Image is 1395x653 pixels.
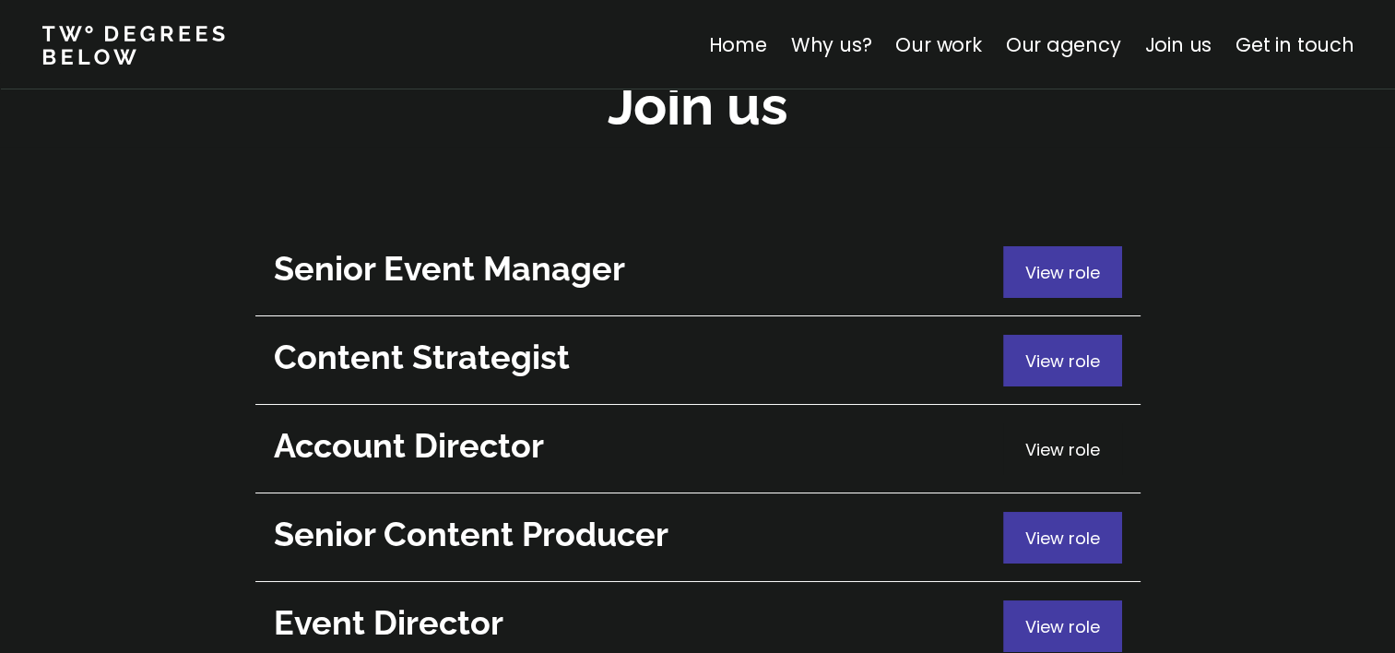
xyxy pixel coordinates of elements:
[255,316,1141,405] a: View role
[274,335,994,380] h2: Content Strategist
[255,493,1141,582] a: View role
[1235,31,1354,58] a: Get in touch
[274,246,994,291] h2: Senior Event Manager
[608,68,788,143] h2: Join us
[274,600,994,646] h2: Event Director
[1025,438,1100,461] span: View role
[708,31,766,58] a: Home
[1025,350,1100,373] span: View role
[1005,31,1120,58] a: Our agency
[1025,615,1100,638] span: View role
[255,228,1141,316] a: View role
[895,31,981,58] a: Our work
[1144,31,1212,58] a: Join us
[790,31,871,58] a: Why us?
[1025,261,1100,284] span: View role
[274,512,994,557] h2: Senior Content Producer
[255,405,1141,493] a: View role
[274,423,994,469] h2: Account Director
[1025,527,1100,550] span: View role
